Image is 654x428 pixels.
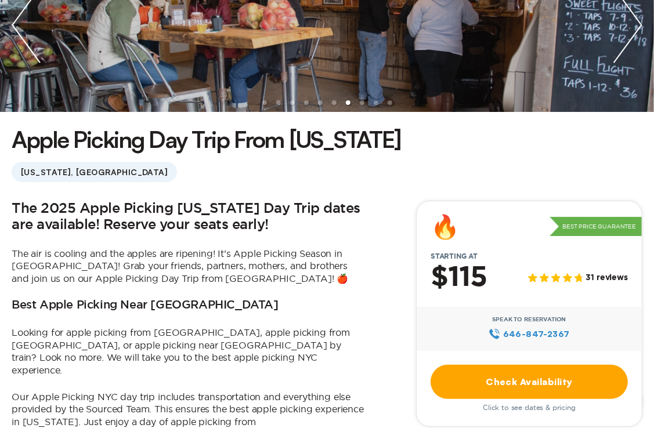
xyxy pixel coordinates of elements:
h1: Apple Picking Day Trip From [US_STATE] [12,124,401,155]
a: 646‍-847‍-2367 [489,328,569,340]
p: Best Price Guarantee [550,217,642,237]
span: Starting at [417,252,492,260]
li: slide item 4 [304,100,309,105]
li: slide item 2 [276,100,281,105]
span: Click to see dates & pricing [483,404,576,412]
span: Speak to Reservation [493,316,566,323]
h3: Best Apple Picking Near [GEOGRAPHIC_DATA] [12,299,279,313]
li: slide item 5 [318,100,323,105]
span: 646‍-847‍-2367 [503,328,570,340]
li: slide item 3 [290,100,295,105]
span: 31 reviews [586,273,628,283]
li: slide item 6 [332,100,337,105]
span: [US_STATE], [GEOGRAPHIC_DATA] [12,162,177,182]
li: slide item 1 [262,100,267,105]
li: slide item 9 [374,100,378,105]
li: slide item 8 [360,100,364,105]
li: slide item 7 [346,100,351,105]
p: The air is cooling and the apples are ripening! It’s Apple Picking Season in [GEOGRAPHIC_DATA]! G... [12,248,364,285]
h2: $115 [431,263,487,293]
li: slide item 10 [388,100,392,105]
a: Check Availability [431,365,628,399]
div: 🔥 [431,215,460,238]
p: Looking for apple picking from [GEOGRAPHIC_DATA], apple picking from [GEOGRAPHIC_DATA], or apple ... [12,327,364,376]
h2: The 2025 Apple Picking [US_STATE] Day Trip dates are available! Reserve your seats early! [12,201,364,234]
